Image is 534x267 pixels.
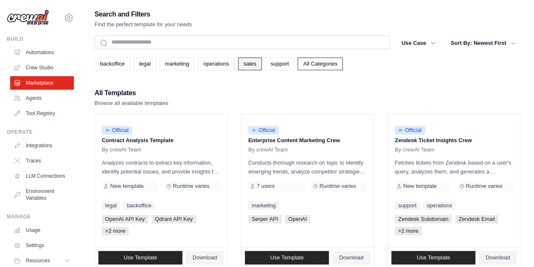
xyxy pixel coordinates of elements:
[98,251,182,264] a: Use Template
[485,254,510,261] span: Download
[10,91,74,105] a: Agents
[339,254,363,261] span: Download
[248,201,279,210] a: marketing
[395,158,513,176] p: Fetches tickets from Zendesk based on a user's query, analyzes them, and generates a summary. Out...
[95,58,130,70] a: backoffice
[248,136,367,145] p: Enterprise Content Marketing Crew
[10,139,74,152] a: Integrations
[110,183,144,190] span: New template
[10,223,74,237] a: Usage
[257,183,275,190] span: 7 users
[417,254,450,261] span: Use Template
[298,58,343,70] a: All Categories
[238,58,262,70] a: sales
[7,129,74,135] div: Operate
[248,158,367,176] p: Conducts thorough research on topic to identify emerging trends, analyze competitor strategies, a...
[192,254,217,261] span: Download
[10,184,74,205] a: Environment Variables
[248,126,279,135] span: Official
[455,215,498,223] span: Zendesk Email
[403,183,436,190] span: New template
[95,20,192,29] p: Find the perfect template for your needs
[466,183,503,190] span: Runtime varies
[7,36,74,42] div: Build
[10,154,74,168] a: Traces
[7,10,49,26] img: Logo
[396,36,441,51] button: Use Case
[102,158,220,176] p: Analyzes contracts to extract key information, identify potential issues, and provide insights fo...
[10,107,74,120] a: Tool Registry
[10,61,74,74] a: Crew Studio
[124,254,157,261] span: Use Template
[285,215,310,223] span: OpenAI
[270,254,304,261] span: Use Template
[248,146,288,153] span: By crewAI Team
[479,251,517,264] a: Download
[102,201,120,210] a: legal
[395,146,434,153] span: By crewAI Team
[102,136,220,145] p: Contract Analysis Template
[395,215,452,223] span: Zendesk Subdomain
[265,58,294,70] a: support
[173,183,210,190] span: Runtime varies
[102,215,148,223] span: OpenAI API Key
[123,201,155,210] a: backoffice
[102,126,132,135] span: Official
[95,87,168,99] h2: All Templates
[10,169,74,183] a: LLM Connections
[391,251,475,264] a: Use Template
[186,251,224,264] a: Download
[245,251,329,264] a: Use Template
[332,251,370,264] a: Download
[133,58,156,70] a: legal
[446,36,520,51] button: Sort By: Newest First
[248,215,282,223] span: Serper API
[10,46,74,59] a: Automations
[395,227,422,235] span: +2 more
[10,76,74,90] a: Marketplace
[198,58,235,70] a: operations
[95,8,192,20] h2: Search and Filters
[320,183,356,190] span: Runtime varies
[395,136,513,145] p: Zendesk Ticket Insights Crew
[102,227,129,235] span: +2 more
[160,58,195,70] a: marketing
[395,201,420,210] a: support
[102,146,141,153] span: By crewAI Team
[26,257,50,264] span: Resources
[395,126,425,135] span: Official
[423,201,455,210] a: operations
[10,239,74,252] a: Settings
[95,99,168,107] p: Browse all available templates
[7,213,74,220] div: Manage
[152,215,196,223] span: Qdrant API Key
